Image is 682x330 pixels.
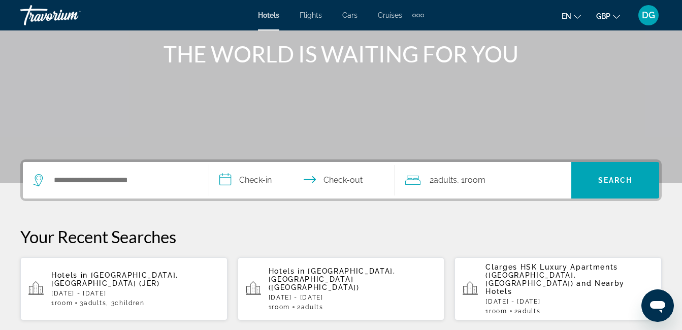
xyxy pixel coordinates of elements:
span: Room [465,175,485,185]
span: Search [598,176,633,184]
span: Hotels in [269,267,305,275]
span: 2 [430,173,457,187]
button: Hotels in [GEOGRAPHIC_DATA], [GEOGRAPHIC_DATA] ([GEOGRAPHIC_DATA])[DATE] - [DATE]1Room2Adults [238,257,445,321]
p: [DATE] - [DATE] [269,294,437,301]
a: Cars [342,11,358,19]
button: User Menu [635,5,662,26]
p: [DATE] - [DATE] [51,290,219,297]
a: Cruises [378,11,402,19]
button: Select check in and out date [209,162,396,199]
button: Hotels in [GEOGRAPHIC_DATA], [GEOGRAPHIC_DATA] (JER)[DATE] - [DATE]1Room3Adults, 3Children [20,257,228,321]
span: 3 [80,300,106,307]
span: [GEOGRAPHIC_DATA], [GEOGRAPHIC_DATA] ([GEOGRAPHIC_DATA]) [269,267,396,291]
span: Children [115,300,144,307]
span: , 1 [457,173,485,187]
a: Hotels [258,11,279,19]
span: 1 [485,308,507,315]
span: Clarges HSK Luxury Apartments ([GEOGRAPHIC_DATA], [GEOGRAPHIC_DATA]) [485,263,618,287]
button: Change currency [596,9,620,23]
button: Extra navigation items [412,7,424,23]
span: en [562,12,571,20]
span: GBP [596,12,610,20]
span: 2 [514,308,541,315]
p: Your Recent Searches [20,226,662,247]
span: Hotels in [51,271,88,279]
span: Adults [84,300,106,307]
span: Adults [518,308,540,315]
span: 2 [297,304,323,311]
span: Room [489,308,507,315]
span: , 3 [106,300,145,307]
div: Search widget [23,162,659,199]
span: Adults [434,175,457,185]
span: 1 [269,304,290,311]
button: Change language [562,9,581,23]
button: Clarges HSK Luxury Apartments ([GEOGRAPHIC_DATA], [GEOGRAPHIC_DATA]) and Nearby Hotels[DATE] - [D... [454,257,662,321]
button: Search [571,162,659,199]
a: Flights [300,11,322,19]
span: Room [272,304,290,311]
span: and Nearby Hotels [485,279,625,295]
span: 1 [51,300,73,307]
h1: THE WORLD IS WAITING FOR YOU [151,41,532,67]
button: Travelers: 2 adults, 0 children [395,162,571,199]
span: DG [642,10,655,20]
span: Adults [301,304,323,311]
iframe: Button to launch messaging window [641,289,674,322]
input: Search hotel destination [53,173,193,188]
span: Room [55,300,73,307]
p: [DATE] - [DATE] [485,298,654,305]
span: [GEOGRAPHIC_DATA], [GEOGRAPHIC_DATA] (JER) [51,271,178,287]
a: Travorium [20,2,122,28]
